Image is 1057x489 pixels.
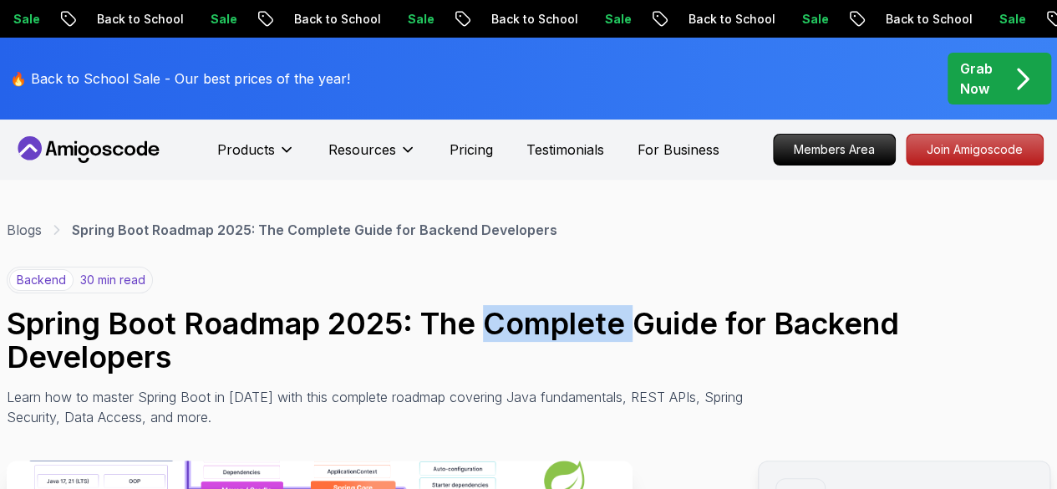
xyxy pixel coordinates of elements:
[7,307,1050,374] h1: Spring Boot Roadmap 2025: The Complete Guide for Backend Developers
[279,11,393,28] p: Back to School
[773,134,896,166] a: Members Area
[72,220,557,240] p: Spring Boot Roadmap 2025: The Complete Guide for Backend Developers
[217,140,295,173] button: Products
[393,11,446,28] p: Sale
[10,69,350,89] p: 🔥 Back to School Sale - Our best prices of the year!
[9,269,74,291] p: backend
[80,272,145,288] p: 30 min read
[196,11,249,28] p: Sale
[907,135,1043,165] p: Join Amigoscode
[984,11,1038,28] p: Sale
[217,140,275,160] p: Products
[673,11,787,28] p: Back to School
[476,11,590,28] p: Back to School
[960,59,993,99] p: Grab Now
[590,11,643,28] p: Sale
[871,11,984,28] p: Back to School
[450,140,493,160] a: Pricing
[774,135,895,165] p: Members Area
[638,140,719,160] a: For Business
[328,140,416,173] button: Resources
[7,220,42,240] a: Blogs
[82,11,196,28] p: Back to School
[328,140,396,160] p: Resources
[787,11,841,28] p: Sale
[526,140,604,160] a: Testimonials
[7,387,755,427] p: Learn how to master Spring Boot in [DATE] with this complete roadmap covering Java fundamentals, ...
[906,134,1044,166] a: Join Amigoscode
